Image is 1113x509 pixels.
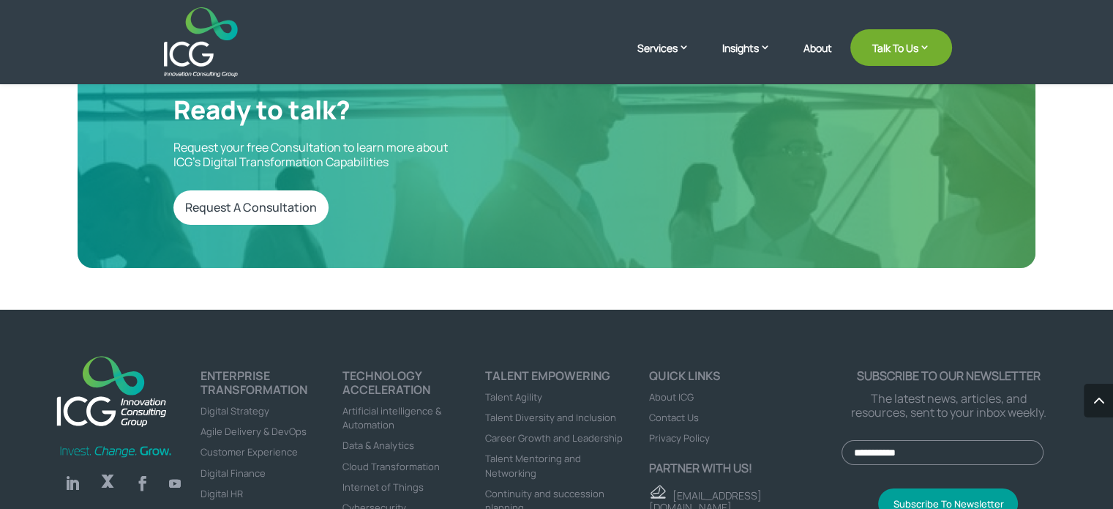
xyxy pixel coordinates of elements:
[201,404,269,417] a: Digital Strategy
[485,411,616,424] a: Talent Diversity and Inclusion
[649,461,842,475] p: Partner with us!
[803,42,832,77] a: About
[201,467,266,480] a: Digital Finance
[342,480,424,494] a: Internet of Things
[649,431,710,445] a: Privacy Policy
[842,369,1055,383] p: Subscribe to our newsletter
[485,431,623,445] a: Career Growth and Leadership
[201,487,243,500] a: Digital HR
[201,369,343,404] h4: ENTERPRISE TRANSFORMATION
[649,411,699,424] a: Contact Us
[342,439,414,452] a: Data & Analytics
[163,472,187,495] a: Follow on Youtube
[173,94,535,133] h2: Ready to talk?
[485,452,581,479] a: Talent Mentoring and Networking
[58,469,87,498] a: Follow on LinkedIn
[649,485,666,499] img: email - ICG
[201,445,298,458] a: Customer Experience
[201,425,307,438] a: Agile Delivery & DevOps
[128,469,157,498] a: Follow on Facebook
[173,190,329,225] a: Request A Consultation
[485,390,542,404] a: Talent Agility
[342,404,441,431] a: Artificial intelligence & Automation
[342,369,485,404] h4: TECHNOLOGY ACCELERATION
[48,348,175,437] a: logo_footer
[342,460,440,473] a: Cloud Transformation
[722,40,785,77] a: Insights
[58,445,173,458] img: Invest-Change-Grow-Green
[649,369,842,390] h4: Quick links
[637,40,704,77] a: Services
[869,351,1113,509] iframe: Chat Widget
[842,392,1055,420] p: The latest news, articles, and resources, sent to your inbox weekly.
[173,141,535,168] p: Request your free Consultation to learn more about ICG’s Digital Transformation Capabilities
[93,469,122,498] a: Follow on X
[48,348,175,434] img: ICG-new logo (1)
[850,29,952,66] a: Talk To Us
[164,7,238,77] img: ICG
[485,369,628,390] h4: Talent Empowering
[649,390,694,404] a: About ICG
